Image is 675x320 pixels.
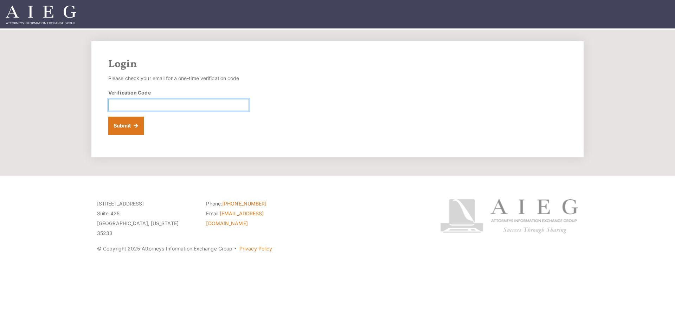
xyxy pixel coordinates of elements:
p: [STREET_ADDRESS] Suite 425 [GEOGRAPHIC_DATA], [US_STATE] 35233 [97,199,195,238]
li: Email: [206,209,304,228]
label: Verification Code [108,89,151,96]
img: Attorneys Information Exchange Group [6,6,76,24]
a: [EMAIL_ADDRESS][DOMAIN_NAME] [206,210,264,226]
img: Attorneys Information Exchange Group logo [440,199,578,234]
a: Privacy Policy [239,246,272,252]
p: © Copyright 2025 Attorneys Information Exchange Group [97,244,414,254]
a: [PHONE_NUMBER] [222,201,266,207]
p: Please check your email for a one-time verification code [108,73,249,83]
span: · [234,248,237,252]
button: Submit [108,117,144,135]
li: Phone: [206,199,304,209]
h2: Login [108,58,567,71]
